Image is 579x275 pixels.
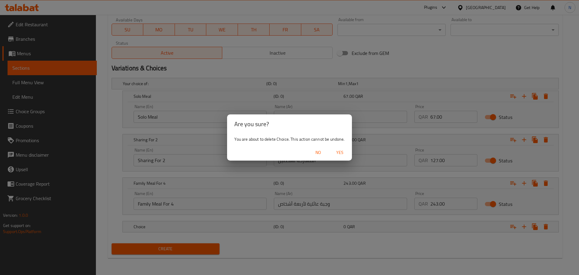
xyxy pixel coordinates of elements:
h2: Are you sure? [234,119,344,129]
span: Yes [333,149,347,156]
div: You are about to delete Choice. This action cannot be undone. [227,134,352,145]
button: Yes [330,147,350,158]
span: No [311,149,325,156]
button: No [308,147,328,158]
